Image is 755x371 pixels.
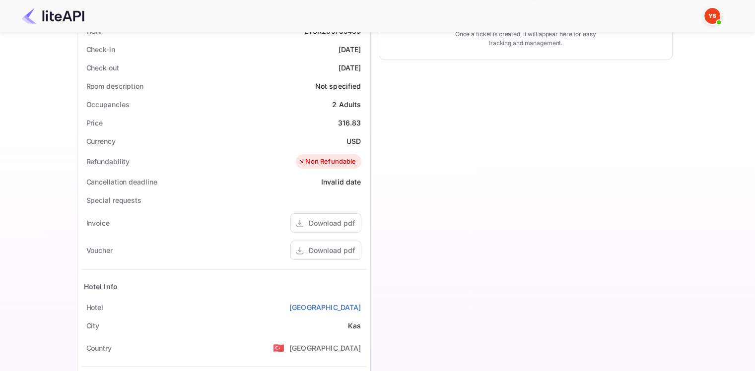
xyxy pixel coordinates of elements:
[86,320,100,331] div: City
[338,118,361,128] div: 316.83
[289,302,361,312] a: [GEOGRAPHIC_DATA]
[447,30,604,48] p: Once a ticket is created, it will appear here for easy tracking and management.
[298,157,356,167] div: Non Refundable
[86,81,143,91] div: Room description
[86,343,112,353] div: Country
[86,136,116,146] div: Currency
[332,99,361,110] div: 2 Adults
[86,156,130,167] div: Refundability
[86,62,119,73] div: Check out
[348,320,361,331] div: Kas
[86,245,113,255] div: Voucher
[22,8,84,24] img: LiteAPI Logo
[86,302,104,312] div: Hotel
[86,195,141,205] div: Special requests
[86,99,130,110] div: Occupancies
[309,245,355,255] div: Download pdf
[321,177,361,187] div: Invalid date
[315,81,361,91] div: Not specified
[704,8,720,24] img: Yandex Support
[273,339,284,357] span: United States
[86,118,103,128] div: Price
[84,281,118,292] div: Hotel Info
[86,44,115,55] div: Check-in
[339,44,361,55] div: [DATE]
[289,343,361,353] div: [GEOGRAPHIC_DATA]
[339,62,361,73] div: [DATE]
[86,218,110,228] div: Invoice
[86,177,157,187] div: Cancellation deadline
[346,136,361,146] div: USD
[309,218,355,228] div: Download pdf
